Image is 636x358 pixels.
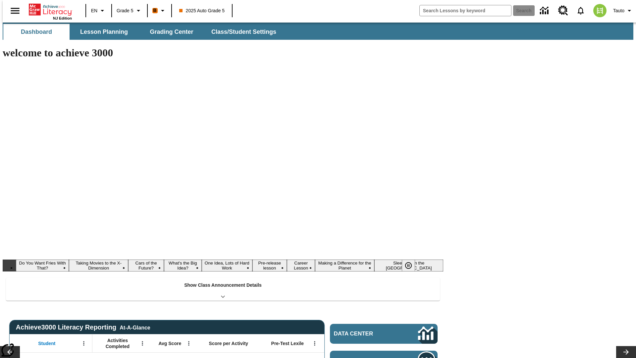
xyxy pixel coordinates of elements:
button: Open Menu [310,338,320,348]
button: Lesson Planning [71,24,137,40]
div: Home [29,2,72,20]
button: Open Menu [137,338,147,348]
a: Notifications [572,2,589,19]
button: Dashboard [3,24,70,40]
button: Slide 9 Sleepless in the Animal Kingdom [374,260,443,271]
span: Avg Score [158,340,181,346]
button: Open side menu [5,1,25,21]
span: NJ Edition [53,16,72,20]
button: Profile/Settings [610,5,636,17]
button: Pause [402,260,415,271]
button: Class/Student Settings [206,24,282,40]
button: Slide 1 Do You Want Fries With That? [16,260,69,271]
div: Show Class Announcement Details [6,278,440,301]
div: Pause [402,260,422,271]
button: Slide 2 Taking Movies to the X-Dimension [69,260,128,271]
button: Slide 8 Making a Difference for the Planet [315,260,374,271]
span: 2025 Auto Grade 5 [179,7,225,14]
button: Language: EN, Select a language [88,5,109,17]
span: B [153,6,157,15]
div: At-A-Glance [120,324,150,331]
button: Open Menu [184,338,194,348]
button: Boost Class color is orange. Change class color [150,5,169,17]
div: SubNavbar [3,23,633,40]
a: Data Center [536,2,554,20]
span: Tauto [613,7,624,14]
button: Grading Center [138,24,205,40]
a: Home [29,3,72,16]
span: Pre-Test Lexile [271,340,304,346]
span: Achieve3000 Literacy Reporting [16,324,150,331]
button: Slide 4 What's the Big Idea? [164,260,202,271]
span: Score per Activity [209,340,248,346]
button: Select a new avatar [589,2,610,19]
button: Slide 6 Pre-release lesson [252,260,287,271]
input: search field [420,5,511,16]
button: Open Menu [79,338,89,348]
div: SubNavbar [3,24,282,40]
a: Data Center [330,324,438,344]
span: EN [91,7,97,14]
a: Resource Center, Will open in new tab [554,2,572,20]
span: Data Center [334,330,396,337]
span: Grade 5 [117,7,133,14]
span: Activities Completed [96,337,139,349]
span: Student [38,340,55,346]
p: Show Class Announcement Details [184,282,262,289]
button: Slide 3 Cars of the Future? [128,260,164,271]
button: Slide 5 One Idea, Lots of Hard Work [202,260,252,271]
button: Grade: Grade 5, Select a grade [114,5,145,17]
img: avatar image [593,4,607,17]
h1: welcome to achieve 3000 [3,47,443,59]
button: Lesson carousel, Next [616,346,636,358]
button: Slide 7 Career Lesson [287,260,315,271]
